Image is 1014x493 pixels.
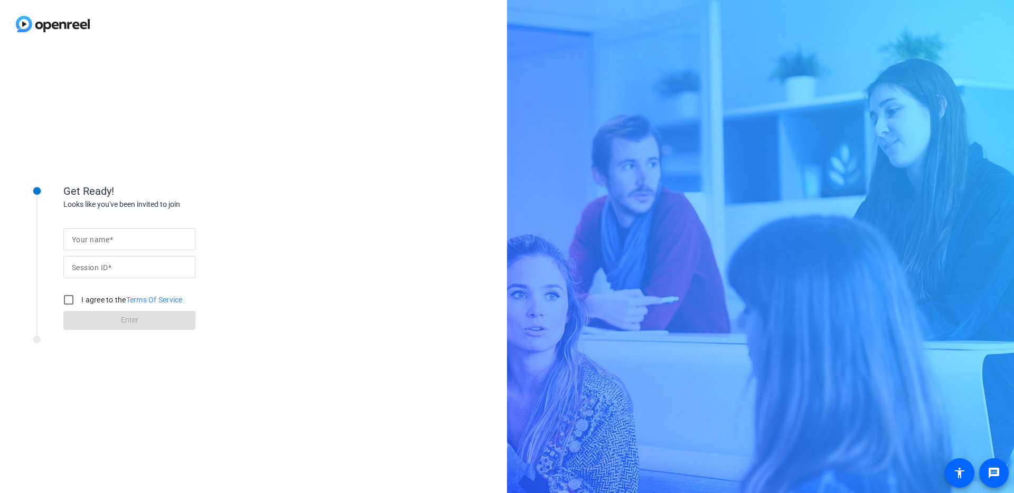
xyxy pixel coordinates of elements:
[126,296,183,304] a: Terms Of Service
[79,295,183,305] label: I agree to the
[63,183,275,199] div: Get Ready!
[72,263,108,272] mat-label: Session ID
[72,235,109,244] mat-label: Your name
[953,467,966,479] mat-icon: accessibility
[988,467,1000,479] mat-icon: message
[63,199,275,210] div: Looks like you've been invited to join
